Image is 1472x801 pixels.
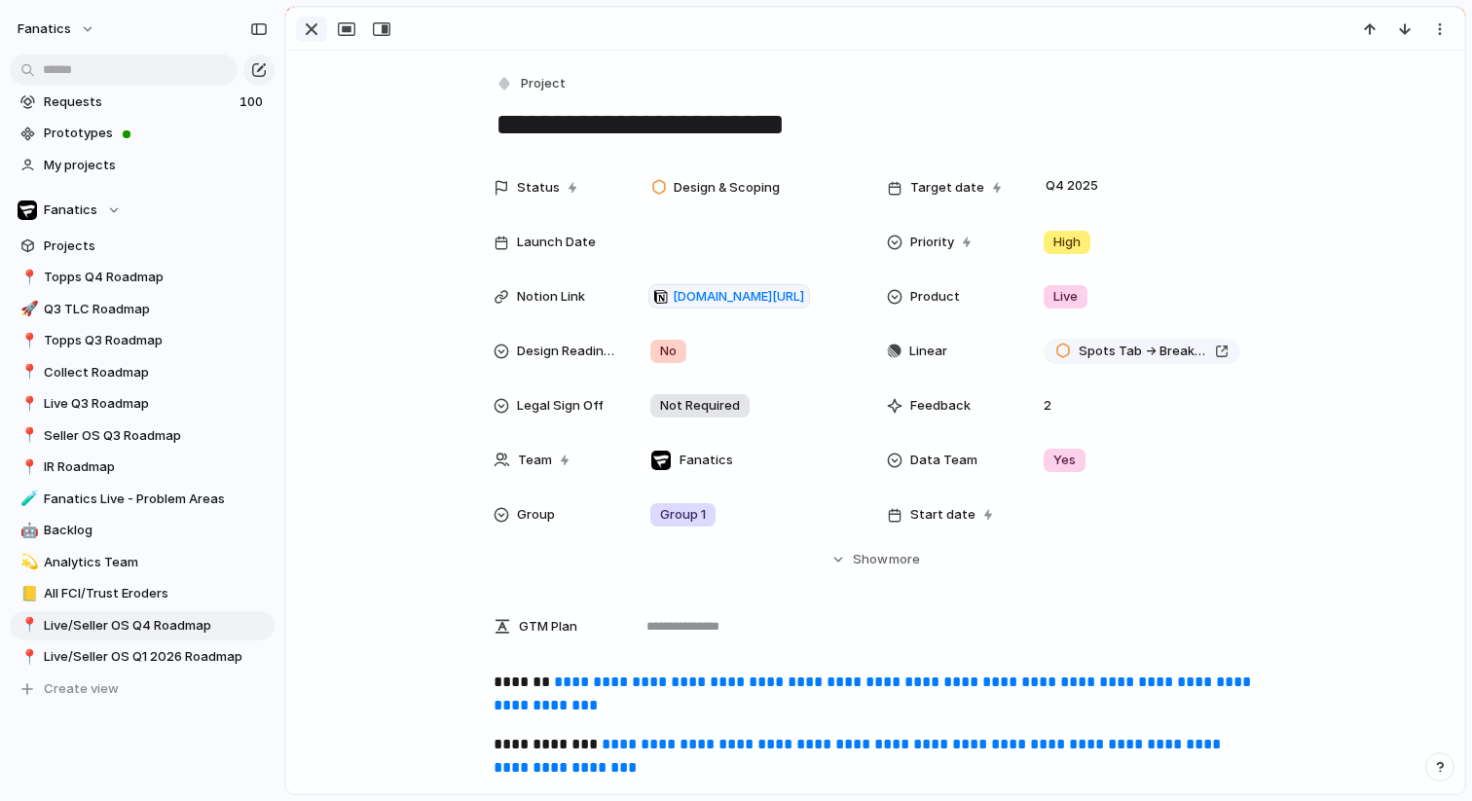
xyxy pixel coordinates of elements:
[44,331,268,350] span: Topps Q3 Roadmap
[20,456,34,479] div: 📍
[18,363,37,382] button: 📍
[18,426,37,446] button: 📍
[44,521,268,540] span: Backlog
[10,389,275,419] div: 📍Live Q3 Roadmap
[517,178,560,198] span: Status
[44,200,97,220] span: Fanatics
[20,267,34,289] div: 📍
[44,124,268,143] span: Prototypes
[889,550,920,569] span: more
[10,453,275,482] a: 📍IR Roadmap
[44,490,268,509] span: Fanatics Live - Problem Areas
[44,363,268,382] span: Collect Roadmap
[9,14,105,45] button: fanatics
[44,268,268,287] span: Topps Q4 Roadmap
[10,119,275,148] a: Prototypes
[10,196,275,225] button: Fanatics
[239,92,267,112] span: 100
[18,394,37,414] button: 📍
[18,331,37,350] button: 📍
[674,178,780,198] span: Design & Scoping
[20,551,34,573] div: 💫
[18,521,37,540] button: 🤖
[44,92,234,112] span: Requests
[10,674,275,704] button: Create view
[492,70,571,98] button: Project
[18,300,37,319] button: 🚀
[10,326,275,355] div: 📍Topps Q3 Roadmap
[44,584,268,603] span: All FCI/Trust Eroders
[660,505,706,525] span: Group 1
[44,394,268,414] span: Live Q3 Roadmap
[648,284,810,309] a: [DOMAIN_NAME][URL]
[44,553,268,572] span: Analytics Team
[660,396,740,416] span: Not Required
[20,424,34,447] div: 📍
[680,451,733,470] span: Fanatics
[18,553,37,572] button: 💫
[20,298,34,320] div: 🚀
[10,485,275,514] a: 🧪Fanatics Live - Problem Areas
[910,233,954,252] span: Priority
[44,616,268,636] span: Live/Seller OS Q4 Roadmap
[494,542,1257,577] button: Showmore
[517,233,596,252] span: Launch Date
[910,505,975,525] span: Start date
[10,421,275,451] a: 📍Seller OS Q3 Roadmap
[44,679,119,699] span: Create view
[10,642,275,672] a: 📍Live/Seller OS Q1 2026 Roadmap
[44,647,268,667] span: Live/Seller OS Q1 2026 Roadmap
[20,614,34,637] div: 📍
[910,451,977,470] span: Data Team
[44,426,268,446] span: Seller OS Q3 Roadmap
[20,393,34,416] div: 📍
[18,268,37,287] button: 📍
[10,611,275,640] a: 📍Live/Seller OS Q4 Roadmap
[18,584,37,603] button: 📒
[519,617,577,637] span: GTM Plan
[44,457,268,477] span: IR Roadmap
[660,342,677,361] span: No
[517,396,604,416] span: Legal Sign Off
[517,342,618,361] span: Design Readiness
[20,520,34,542] div: 🤖
[517,287,585,307] span: Notion Link
[10,263,275,292] a: 📍Topps Q4 Roadmap
[20,646,34,669] div: 📍
[910,287,960,307] span: Product
[10,295,275,324] a: 🚀Q3 TLC Roadmap
[18,457,37,477] button: 📍
[1036,396,1059,416] span: 2
[18,490,37,509] button: 🧪
[10,579,275,608] a: 📒All FCI/Trust Eroders
[20,488,34,510] div: 🧪
[853,550,888,569] span: Show
[10,358,275,387] a: 📍Collect Roadmap
[44,237,268,256] span: Projects
[20,361,34,383] div: 📍
[521,74,566,93] span: Project
[10,151,275,180] a: My projects
[10,232,275,261] a: Projects
[20,330,34,352] div: 📍
[10,516,275,545] a: 🤖Backlog
[517,505,555,525] span: Group
[18,616,37,636] button: 📍
[909,342,947,361] span: Linear
[518,451,552,470] span: Team
[1079,342,1207,361] span: Spots Tab -> Breaks Tab
[20,583,34,605] div: 📒
[10,548,275,577] a: 💫Analytics Team
[10,88,275,117] a: Requests100
[910,178,984,198] span: Target date
[673,287,804,307] span: [DOMAIN_NAME][URL]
